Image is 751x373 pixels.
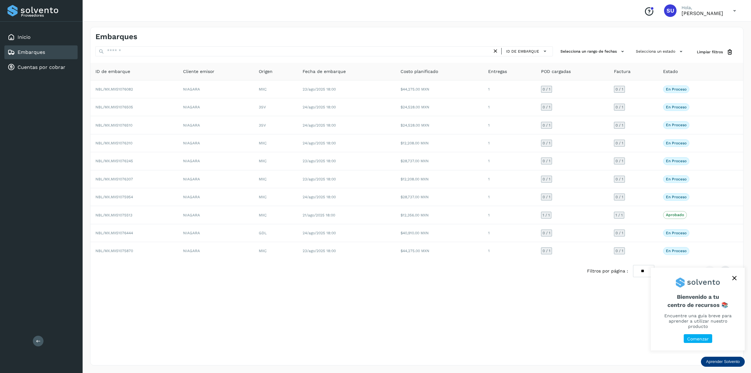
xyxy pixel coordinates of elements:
[95,141,132,145] span: NBL/MX.MX51076310
[666,249,687,253] p: En proceso
[616,141,623,145] span: 0 / 1
[178,206,254,224] td: NIAGARA
[303,68,346,75] span: Fecha de embarque
[616,105,623,109] span: 0 / 1
[401,68,438,75] span: Costo planificado
[178,116,254,134] td: NIAGARA
[543,123,550,127] span: 0 / 1
[483,170,536,188] td: 1
[254,80,298,98] td: MXC
[303,141,336,145] span: 24/ago/2025 18:00
[543,105,550,109] span: 0 / 1
[178,224,254,242] td: NIAGARA
[183,68,214,75] span: Cliente emisor
[178,242,254,260] td: NIAGARA
[701,357,745,367] div: Aprender Solvento
[658,313,737,329] p: Encuentre una guía breve para aprender a utilizar nuestro producto
[504,47,550,56] button: ID de embarque
[95,213,132,217] span: NBL/MX.MX51075513
[303,105,336,109] span: 24/ago/2025 18:00
[178,188,254,206] td: NIAGARA
[396,206,483,224] td: $12,356.00 MXN
[543,87,550,91] span: 0 / 1
[483,224,536,242] td: 1
[506,49,539,54] span: ID de embarque
[396,134,483,152] td: $12,208.00 MXN
[259,68,273,75] span: Origen
[18,64,65,70] a: Cuentas por cobrar
[666,231,687,235] p: En proceso
[303,213,335,217] span: 21/ago/2025 18:00
[543,213,550,217] span: 1 / 1
[396,224,483,242] td: $40,910.00 MXN
[178,152,254,170] td: NIAGARA
[697,49,723,55] span: Limpiar filtros
[616,213,623,217] span: 1 / 1
[483,98,536,116] td: 1
[666,123,687,127] p: En proceso
[543,231,550,235] span: 0 / 1
[95,123,132,127] span: NBL/MX.MX51076510
[658,302,737,308] p: centro de recursos 📚
[254,224,298,242] td: GDL
[18,34,31,40] a: Inicio
[687,336,709,342] p: Comenzar
[254,116,298,134] td: 3SV
[178,134,254,152] td: NIAGARA
[616,231,623,235] span: 0 / 1
[303,87,336,91] span: 23/ago/2025 18:00
[254,188,298,206] td: MXC
[616,87,623,91] span: 0 / 1
[614,68,631,75] span: Factura
[4,30,78,44] div: Inicio
[483,116,536,134] td: 1
[483,242,536,260] td: 1
[303,249,336,253] span: 23/ago/2025 18:00
[483,80,536,98] td: 1
[666,213,684,217] p: Aprobado
[21,13,75,18] p: Proveedores
[95,32,137,41] h4: Embarques
[666,177,687,181] p: En proceso
[254,134,298,152] td: MXC
[558,46,628,57] button: Selecciona un rango de fechas
[666,159,687,163] p: En proceso
[658,293,737,308] span: Bienvenido a tu
[95,68,130,75] span: ID de embarque
[616,177,623,181] span: 0 / 1
[4,45,78,59] div: Embarques
[543,177,550,181] span: 0 / 1
[396,188,483,206] td: $28,737.00 MXN
[633,46,687,57] button: Selecciona un estado
[303,123,336,127] span: 24/ago/2025 18:00
[95,159,133,163] span: NBL/MX.MX51076245
[706,359,740,364] p: Aprender Solvento
[616,249,623,253] span: 0 / 1
[178,170,254,188] td: NIAGARA
[543,195,550,199] span: 0 / 1
[254,152,298,170] td: MXC
[95,195,133,199] span: NBL/MX.MX51075954
[651,268,745,350] div: Aprender Solvento
[543,249,550,253] span: 0 / 1
[254,170,298,188] td: MXC
[682,5,723,10] p: Hola,
[254,98,298,116] td: 3SV
[616,195,623,199] span: 0 / 1
[396,170,483,188] td: $12,208.00 MXN
[303,231,336,235] span: 24/ago/2025 18:00
[684,334,712,343] button: Comenzar
[95,231,133,235] span: NBL/MX.MX51076444
[666,105,687,109] p: En proceso
[303,177,336,181] span: 23/ago/2025 18:00
[543,159,550,163] span: 0 / 1
[666,195,687,199] p: En proceso
[396,116,483,134] td: $24,528.00 MXN
[730,273,739,283] button: close,
[396,242,483,260] td: $44,275.00 MXN
[95,87,133,91] span: NBL/MX.MX51076082
[682,10,723,16] p: Sayra Ugalde
[95,105,133,109] span: NBL/MX.MX51076505
[483,188,536,206] td: 1
[4,60,78,74] div: Cuentas por cobrar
